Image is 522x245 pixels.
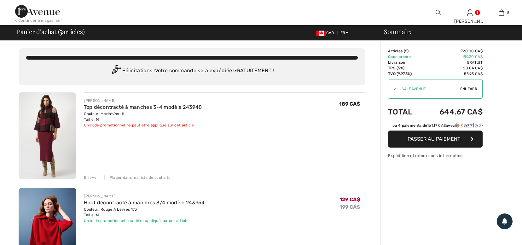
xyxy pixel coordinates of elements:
td: TVQ (9.975%) [388,71,422,77]
img: Top décontracté à manches 3-4 modèle 243948 [19,92,76,179]
td: Total [388,101,422,123]
div: Couleur: Merlot/multi Taille: M [84,111,202,122]
td: TPS (5%) [388,65,422,71]
span: 5 [60,27,62,35]
td: 720.00 CA$ [422,48,483,54]
div: [PERSON_NAME] [454,18,485,25]
td: 644.67 CA$ [422,101,483,123]
div: Expédition et retour sans interruption [388,153,483,159]
span: CAD [316,31,337,35]
span: 161.17 CA$ [427,123,446,128]
button: Passer au paiement [388,131,483,148]
a: Top décontracté à manches 3-4 modèle 243948 [84,104,202,110]
td: 55.93 CA$ [422,71,483,77]
div: [PERSON_NAME] [84,98,202,103]
td: Articles ( ) [388,48,422,54]
div: Enlever [84,175,98,180]
span: Panier d'achat ( articles) [17,28,84,35]
td: Gratuit [422,60,483,65]
td: -159.30 CA$ [422,54,483,60]
div: Un code promotionnel peut être appliqué sur cet article [84,218,205,224]
td: Livraison [388,60,422,65]
input: Code promo [397,79,460,98]
div: Sommaire [376,28,518,35]
div: [PERSON_NAME] [84,193,205,199]
img: Mon panier [499,9,504,16]
span: Enlever [460,86,477,92]
s: 199 CA$ [339,204,360,210]
div: Couleur: Rouge A Levres 173 Taille: M [84,207,205,218]
span: 129 CA$ [339,196,360,202]
div: Félicitations ! Votre commande sera expédiée GRATUITEMENT ! [26,65,358,77]
span: 5 [405,49,407,53]
img: Canadian Dollar [316,31,326,36]
div: < Continuer à magasiner [15,18,61,23]
img: 1ère Avenue [15,5,60,18]
img: Sezzle [455,123,478,128]
a: Se connecter [467,9,473,15]
span: Passer au paiement [408,136,460,142]
iframe: Ouvre un widget dans lequel vous pouvez chatter avec l’un de nos agents [482,226,516,242]
div: ✔ [388,86,397,92]
span: 5 [507,10,509,15]
a: Haut décontracté à manches 3/4 modèle 243954 [84,200,205,206]
a: 5 [486,9,517,16]
div: Un code promotionnel ne peut être appliqué sur cet article [84,122,202,128]
img: recherche [436,9,441,16]
img: Mes infos [467,9,473,16]
div: ou 4 paiements de161.17 CA$avecSezzle Cliquez pour en savoir plus sur Sezzle [388,123,483,131]
td: Code promo [388,54,422,60]
div: Placer dans ma liste de souhaits [104,175,171,180]
img: Congratulation2.svg [110,65,122,77]
span: 189 CA$ [339,101,360,107]
td: 28.04 CA$ [422,65,483,71]
span: FR [340,31,348,35]
div: ou 4 paiements de avec [392,123,483,128]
